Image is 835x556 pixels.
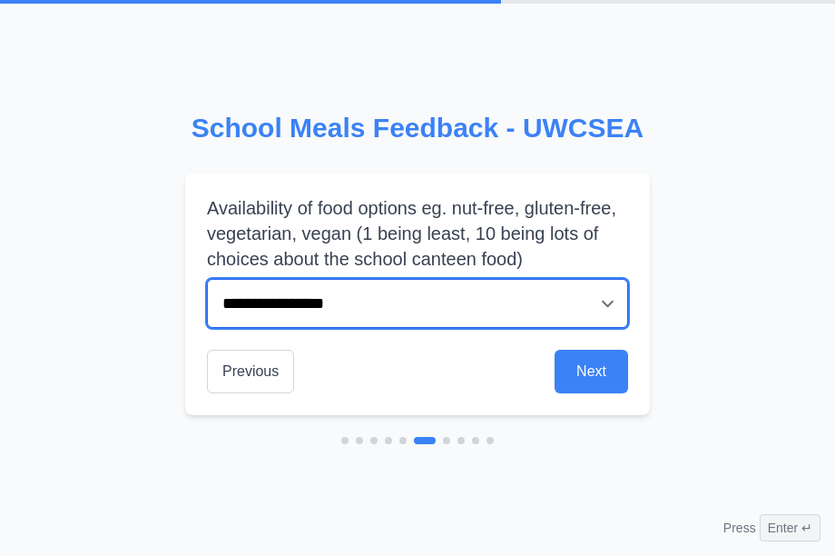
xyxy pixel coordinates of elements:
[207,350,294,393] button: Previous
[723,514,820,541] div: Press
[185,112,650,144] h2: School Meals Feedback - UWCSEA
[207,195,628,272] label: Availability of food options eg. nut-free, gluten-free, vegetarian, vegan (1 being least, 10 bein...
[555,350,628,393] button: Next
[760,514,820,541] span: Enter ↵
